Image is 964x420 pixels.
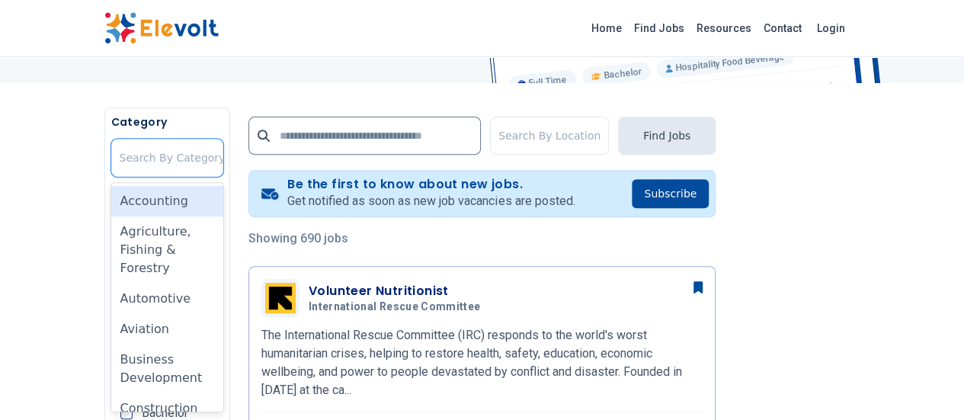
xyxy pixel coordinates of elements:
a: Home [585,16,628,40]
img: Elevolt [104,12,219,44]
div: Business Development [111,345,223,393]
a: Find Jobs [628,16,690,40]
a: Resources [690,16,757,40]
iframe: Chat Widget [888,347,964,420]
h5: Category [111,114,223,130]
span: International Rescue Committee [309,300,481,314]
button: Subscribe [632,179,709,208]
h3: Volunteer Nutritionist [309,282,487,300]
div: Aviation [111,314,223,345]
a: Contact [757,16,808,40]
span: Bachelor [142,407,188,419]
p: Get notified as soon as new job vacancies are posted. [287,192,575,210]
a: Login [808,13,854,43]
p: The International Rescue Committee (IRC) responds to the world's worst humanitarian crises, helpi... [261,326,703,399]
input: Bachelor [120,407,133,419]
p: Showing 690 jobs [248,229,716,248]
div: Automotive [111,284,223,314]
h4: Be the first to know about new jobs. [287,177,575,192]
button: Find Jobs [618,117,716,155]
div: Accounting [111,186,223,216]
div: Agriculture, Fishing & Forestry [111,216,223,284]
img: International Rescue Committee [265,283,296,313]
